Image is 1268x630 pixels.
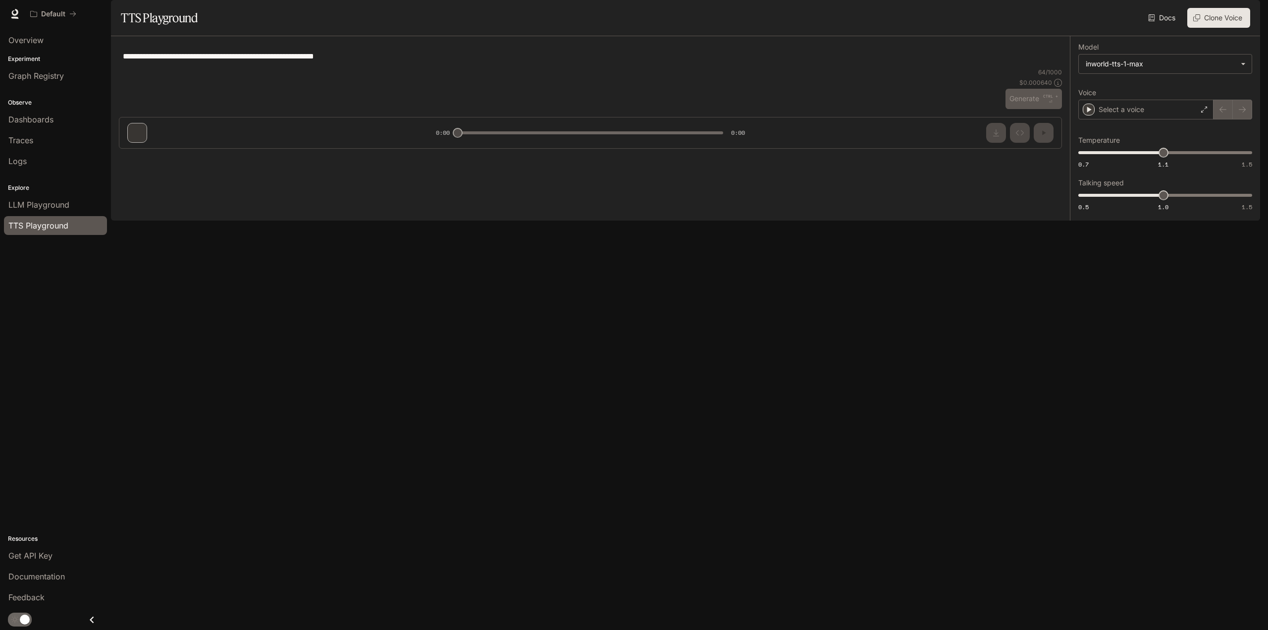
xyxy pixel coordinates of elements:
[26,4,81,24] button: All workspaces
[1078,44,1099,51] p: Model
[1078,137,1120,144] p: Temperature
[41,10,65,18] p: Default
[1158,160,1168,169] span: 1.1
[1086,59,1236,69] div: inworld-tts-1-max
[1078,179,1124,186] p: Talking speed
[1078,160,1089,169] span: 0.7
[1146,8,1179,28] a: Docs
[1079,55,1252,73] div: inworld-tts-1-max
[1242,203,1252,211] span: 1.5
[1158,203,1168,211] span: 1.0
[1038,68,1062,76] p: 64 / 1000
[1099,105,1144,115] p: Select a voice
[1187,8,1250,28] button: Clone Voice
[1078,203,1089,211] span: 0.5
[1078,89,1096,96] p: Voice
[121,8,198,28] h1: TTS Playground
[1019,78,1052,87] p: $ 0.000640
[1242,160,1252,169] span: 1.5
